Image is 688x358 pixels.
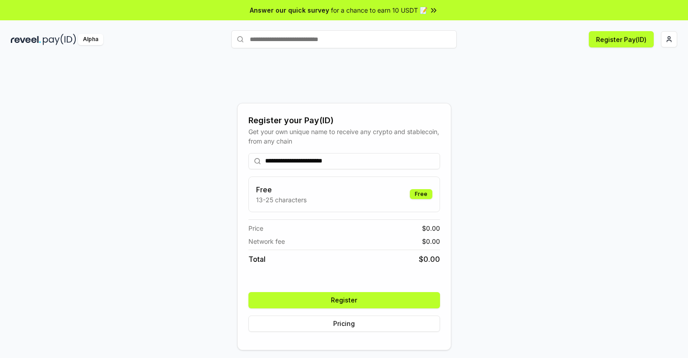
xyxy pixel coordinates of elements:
[248,223,263,233] span: Price
[248,237,285,246] span: Network fee
[248,114,440,127] div: Register your Pay(ID)
[248,254,266,265] span: Total
[250,5,329,15] span: Answer our quick survey
[419,254,440,265] span: $ 0.00
[248,316,440,332] button: Pricing
[78,34,103,45] div: Alpha
[256,195,307,205] p: 13-25 characters
[248,127,440,146] div: Get your own unique name to receive any crypto and stablecoin, from any chain
[43,34,76,45] img: pay_id
[422,237,440,246] span: $ 0.00
[331,5,427,15] span: for a chance to earn 10 USDT 📝
[256,184,307,195] h3: Free
[11,34,41,45] img: reveel_dark
[589,31,654,47] button: Register Pay(ID)
[410,189,432,199] div: Free
[248,292,440,308] button: Register
[422,223,440,233] span: $ 0.00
